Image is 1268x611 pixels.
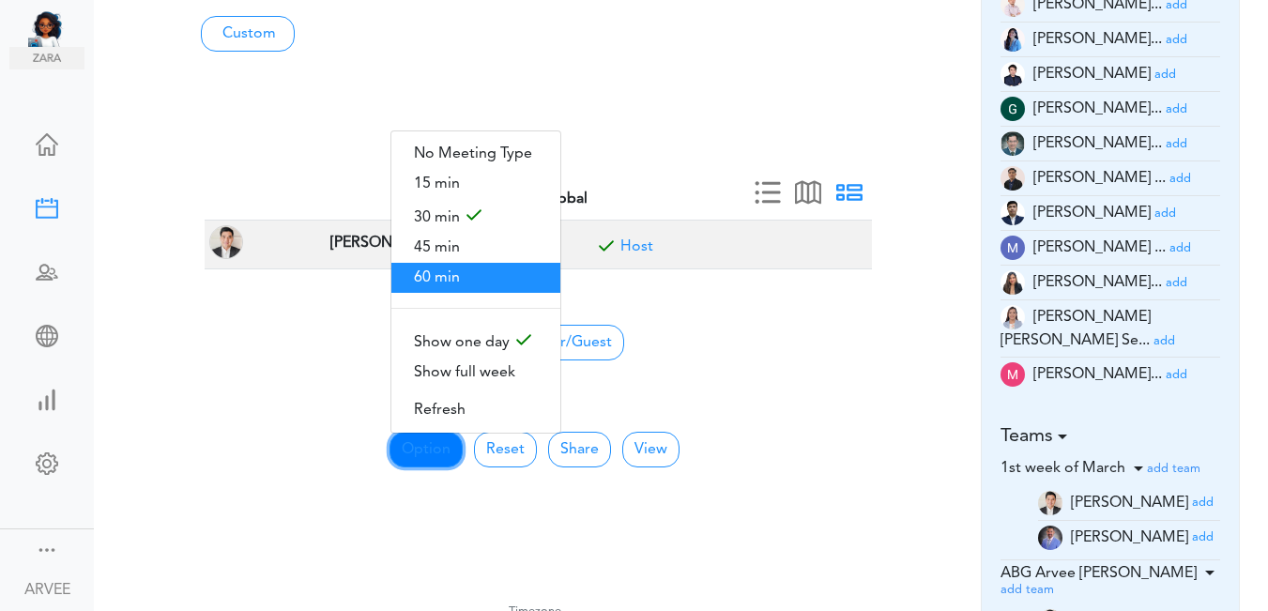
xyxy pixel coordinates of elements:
[1033,101,1162,116] span: [PERSON_NAME]...
[1033,67,1151,82] span: [PERSON_NAME]
[391,139,560,169] a: No Meeting Type
[1001,270,1025,295] img: t+ebP8ENxXARE3R9ZYAAAAASUVORK5CYII=
[1038,491,1062,515] img: Z
[1001,97,1025,121] img: wEqpdqGJg0NqAAAAABJRU5ErkJggg==
[1169,242,1191,254] small: add
[391,395,560,425] span: Refresh
[1033,275,1162,290] span: [PERSON_NAME]...
[1001,231,1221,266] li: Tax Advisor (mc.talley@unified-accounting.com)
[1166,367,1187,382] a: add
[9,389,84,407] div: View Insights
[620,239,653,254] a: Included for meeting
[1154,69,1176,81] small: add
[9,133,84,152] div: Home
[1192,529,1214,544] a: add
[9,197,84,216] div: Create Meeting
[548,432,611,467] a: Share
[1166,101,1187,116] a: add
[1038,486,1221,521] li: a.flores@unified-accounting.com
[1166,277,1187,289] small: add
[9,47,84,69] img: zara.png
[592,237,620,265] span: Included for meeting
[1001,127,1221,161] li: Tax Admin (i.herrera@unified-accounting.com)
[1001,584,1054,596] small: add team
[201,16,295,52] a: Custom
[622,432,680,467] button: View
[1001,236,1025,260] img: wOzMUeZp9uVEwAAAABJRU5ErkJggg==
[1001,566,1197,581] span: ABG Arvee [PERSON_NAME]
[1001,27,1025,52] img: 2Q==
[1166,275,1187,290] a: add
[1001,201,1025,225] img: oYmRaigo6CGHQoVEE68UKaYmSv3mcdPtBqv6mR0IswoELyKVAGpf2awGYjY1lJF3I6BneypHs55I8hk2WCirnQq9SYxiZpiWh...
[1001,425,1221,448] h5: Teams
[28,9,84,47] img: Unified Global - Powered by TEAMCAL AI
[1071,495,1188,510] span: [PERSON_NAME]
[1192,495,1214,510] a: add
[1001,582,1054,597] a: add team
[1001,362,1025,387] img: zKsWRAxI9YUAAAAASUVORK5CYII=
[1166,136,1187,151] a: add
[1147,461,1200,476] a: add team
[474,432,537,467] button: Reset
[391,233,560,263] span: 45 min
[1038,526,1062,550] img: Z
[1038,521,1221,555] li: rigel@unified-accounting.com
[1001,92,1221,127] li: Tax Manager (g.magsino@unified-accounting.com)
[1169,171,1191,186] a: add
[1001,461,1125,476] span: 1st week of March
[1001,62,1025,86] img: Z
[1147,463,1200,475] small: add team
[390,130,561,434] div: Option
[1071,529,1188,544] span: [PERSON_NAME]
[1001,305,1025,329] img: tYClh565bsNRV2DOQ8zUDWWPrkmSsbOKg5xJDCoDKG2XlEZmCEccTQ7zEOPYImp7PCOAf7r2cjy7pCrRzzhJpJUo4c9mYcQ0F...
[1033,367,1162,382] span: [PERSON_NAME]...
[1166,369,1187,381] small: add
[1033,136,1162,151] span: [PERSON_NAME]...
[1154,206,1176,221] a: add
[1033,171,1166,186] span: [PERSON_NAME] ...
[330,236,448,251] strong: [PERSON_NAME]
[391,199,560,233] span: 30 min
[9,325,84,344] div: Share Meeting Link
[1033,206,1151,221] span: [PERSON_NAME]
[209,225,243,259] img: ARVEE FLORES(a.flores@unified-accounting.com, TAX PARTNER at Corona, CA, USA)
[36,539,58,565] a: Change side menu
[1001,161,1221,196] li: Tax Manager (jm.atienza@unified-accounting.com)
[36,539,58,558] div: Show menu and text
[1169,173,1191,185] small: add
[1166,32,1187,47] a: add
[326,228,452,255] span: TAX PARTNER at Corona, CA, USA
[1001,358,1221,392] li: Tax Supervisor (ma.dacuma@unified-accounting.com)
[1166,34,1187,46] small: add
[1001,266,1221,300] li: Tax Accountant (mc.cabasan@unified-accounting.com)
[1192,531,1214,543] small: add
[1001,23,1221,57] li: Tax Manager (c.madayag@unified-accounting.com)
[1154,67,1176,82] a: add
[1001,196,1221,231] li: Partner (justine.tala@unifiedglobalph.com)
[391,358,560,388] span: Show full week
[1033,240,1166,255] span: [PERSON_NAME] ...
[391,324,560,358] span: Show one day
[1001,310,1151,348] span: [PERSON_NAME] [PERSON_NAME] Se...
[24,579,70,602] div: ARVEE
[9,452,84,471] div: Change Settings
[1166,103,1187,115] small: add
[9,443,84,488] a: Change Settings
[9,261,84,280] div: Schedule Team Meeting
[1153,333,1175,348] a: add
[391,169,560,199] span: 15 min
[1166,138,1187,150] small: add
[1153,335,1175,347] small: add
[1001,57,1221,92] li: Tax Admin (e.dayan@unified-accounting.com)
[1001,300,1221,358] li: Tax Manager (mc.servinas@unified-accounting.com)
[1001,166,1025,191] img: 9k=
[1033,32,1162,47] span: [PERSON_NAME]...
[1169,240,1191,255] a: add
[390,432,463,467] button: Option
[1192,496,1214,509] small: add
[1001,131,1025,156] img: 2Q==
[2,567,92,609] a: ARVEE
[1154,207,1176,220] small: add
[391,263,560,293] span: 60 min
